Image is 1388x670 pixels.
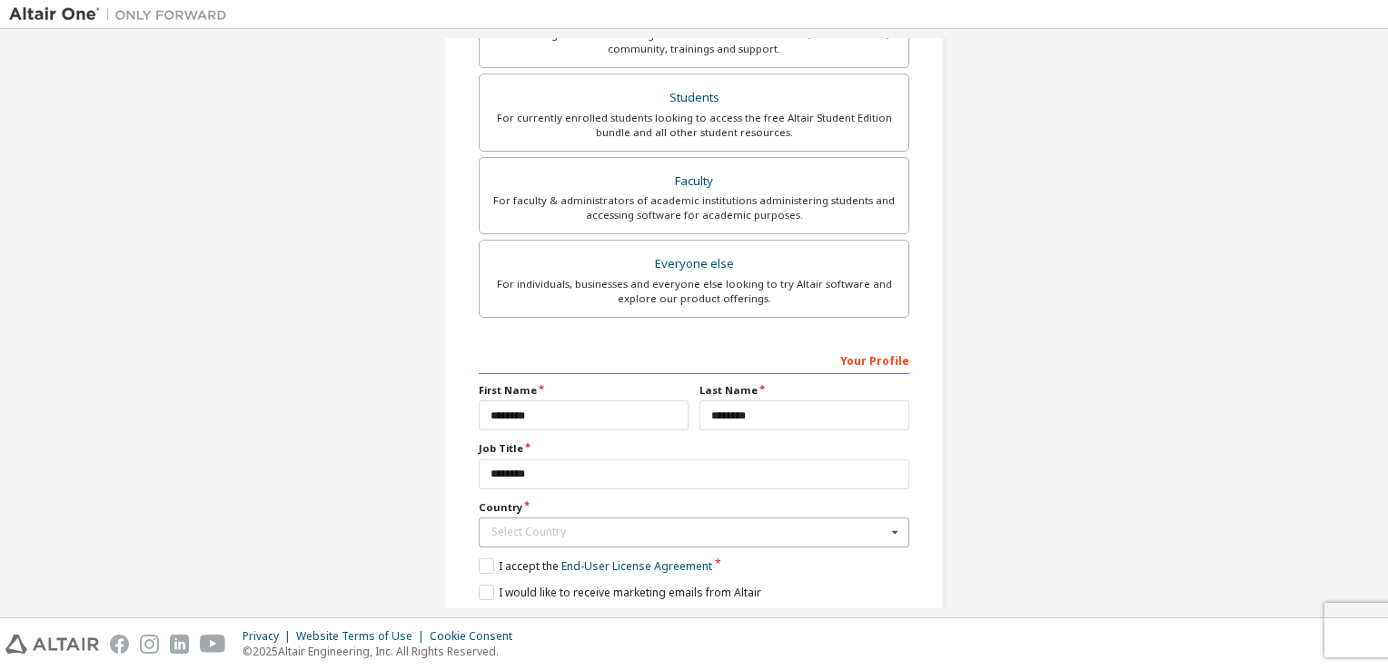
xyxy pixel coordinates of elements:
[491,251,897,277] div: Everyone else
[479,383,689,398] label: First Name
[243,644,523,659] p: © 2025 Altair Engineering, Inc. All Rights Reserved.
[491,27,897,56] div: For existing customers looking to access software downloads, HPC resources, community, trainings ...
[491,277,897,306] div: For individuals, businesses and everyone else looking to try Altair software and explore our prod...
[9,5,236,24] img: Altair One
[491,85,897,111] div: Students
[479,441,909,456] label: Job Title
[430,629,523,644] div: Cookie Consent
[491,111,897,140] div: For currently enrolled students looking to access the free Altair Student Edition bundle and all ...
[243,629,296,644] div: Privacy
[5,635,99,654] img: altair_logo.svg
[200,635,226,654] img: youtube.svg
[479,345,909,374] div: Your Profile
[491,193,897,222] div: For faculty & administrators of academic institutions administering students and accessing softwa...
[296,629,430,644] div: Website Terms of Use
[699,383,909,398] label: Last Name
[479,585,761,600] label: I would like to receive marketing emails from Altair
[491,527,887,537] div: Select Country
[491,169,897,194] div: Faculty
[561,558,712,574] a: End-User License Agreement
[140,635,159,654] img: instagram.svg
[479,558,712,574] label: I accept the
[110,635,129,654] img: facebook.svg
[170,635,189,654] img: linkedin.svg
[479,500,909,515] label: Country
